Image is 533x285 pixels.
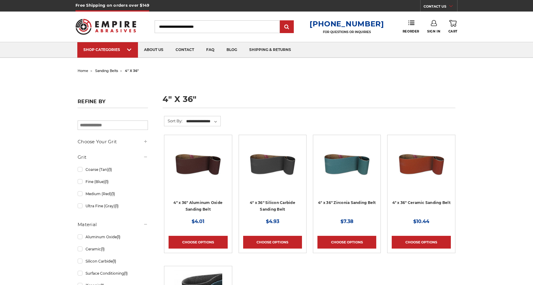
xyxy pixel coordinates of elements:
[266,219,279,224] span: $4.93
[78,201,148,211] a: Ultra Fine (Gray)
[108,167,112,172] span: (1)
[78,69,88,73] a: home
[310,30,384,34] p: FOR QUESTIONS OR INQUIRIES
[163,95,455,108] h1: 4" x 36"
[243,42,297,58] a: shipping & returns
[317,139,376,198] a: 4" x 36" Zirconia Sanding Belt
[173,200,223,212] a: 4" x 36" Aluminum Oxide Sanding Belt
[192,219,204,224] span: $4.01
[78,99,148,108] h5: Refine by
[169,139,227,198] a: 4" x 36" Aluminum Oxide Sanding Belt
[78,176,148,187] a: Fine (Blue)
[243,236,302,249] a: Choose Options
[413,219,429,224] span: $10.44
[397,139,446,188] img: 4" x 36" Ceramic Sanding Belt
[138,42,169,58] a: about us
[117,235,120,239] span: (1)
[78,138,148,145] h5: Choose Your Grit
[424,3,457,12] a: CONTACT US
[112,259,116,263] span: (1)
[317,236,376,249] a: Choose Options
[125,69,139,73] span: 4" x 36"
[403,29,419,33] span: Reorder
[248,139,297,188] img: 4" x 36" Silicon Carbide File Belt
[78,232,148,242] a: Aluminum Oxide
[111,192,115,196] span: (1)
[200,42,220,58] a: faq
[169,236,227,249] a: Choose Options
[83,47,132,52] div: SHOP CATEGORIES
[340,219,354,224] span: $7.38
[281,21,293,33] input: Submit
[243,139,302,198] a: 4" x 36" Silicon Carbide File Belt
[403,20,419,33] a: Reorder
[392,236,451,249] a: Choose Options
[220,42,243,58] a: blog
[174,139,222,188] img: 4" x 36" Aluminum Oxide Sanding Belt
[448,29,458,33] span: Cart
[95,69,118,73] a: sanding belts
[105,179,109,184] span: (1)
[250,200,295,212] a: 4" x 36" Silicon Carbide Sanding Belt
[185,117,220,126] select: Sort By:
[78,244,148,254] a: Ceramic
[448,20,458,33] a: Cart
[78,268,148,279] a: Surface Conditioning
[115,204,119,208] span: (1)
[392,200,451,205] a: 4" x 36" Ceramic Sanding Belt
[318,200,376,205] a: 4" x 36" Zirconia Sanding Belt
[392,139,451,198] a: 4" x 36" Ceramic Sanding Belt
[310,19,384,28] a: [PHONE_NUMBER]
[78,154,148,161] h5: Grit
[323,139,371,188] img: 4" x 36" Zirconia Sanding Belt
[164,116,183,125] label: Sort By:
[78,221,148,228] h5: Material
[78,256,148,266] a: Silicon Carbide
[169,42,200,58] a: contact
[124,271,128,276] span: (1)
[75,15,136,39] img: Empire Abrasives
[427,29,440,33] span: Sign In
[78,164,148,175] a: Coarse (Tan)
[101,247,105,251] span: (1)
[78,188,148,199] a: Medium (Red)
